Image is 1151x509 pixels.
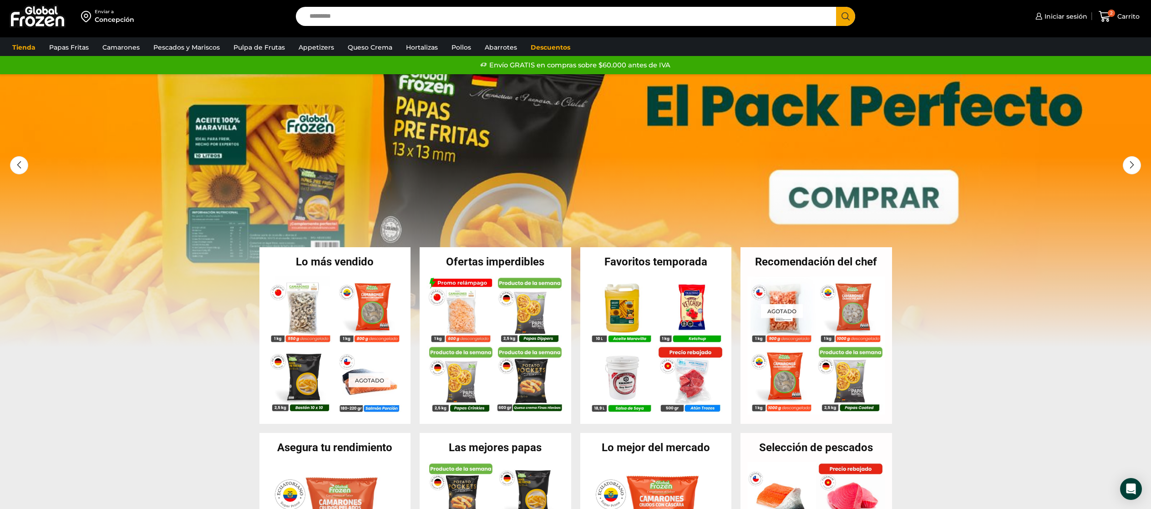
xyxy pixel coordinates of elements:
[1042,12,1087,21] span: Iniciar sesión
[348,373,390,387] p: Agotado
[45,39,93,56] a: Papas Fritas
[81,9,95,24] img: address-field-icon.svg
[259,256,411,267] h2: Lo más vendido
[740,256,892,267] h2: Recomendación del chef
[580,442,732,453] h2: Lo mejor del mercado
[229,39,289,56] a: Pulpa de Frutas
[95,15,134,24] div: Concepción
[447,39,476,56] a: Pollos
[1108,10,1115,17] span: 2
[149,39,224,56] a: Pescados y Mariscos
[343,39,397,56] a: Queso Crema
[259,442,411,453] h2: Asegura tu rendimiento
[95,9,134,15] div: Enviar a
[761,304,803,318] p: Agotado
[294,39,339,56] a: Appetizers
[1096,6,1142,27] a: 2 Carrito
[836,7,855,26] button: Search button
[480,39,522,56] a: Abarrotes
[1120,478,1142,500] div: Open Intercom Messenger
[1123,156,1141,174] div: Next slide
[526,39,575,56] a: Descuentos
[1033,7,1087,25] a: Iniciar sesión
[740,442,892,453] h2: Selección de pescados
[8,39,40,56] a: Tienda
[1115,12,1140,21] span: Carrito
[401,39,442,56] a: Hortalizas
[420,442,571,453] h2: Las mejores papas
[420,256,571,267] h2: Ofertas imperdibles
[98,39,144,56] a: Camarones
[580,256,732,267] h2: Favoritos temporada
[10,156,28,174] div: Previous slide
